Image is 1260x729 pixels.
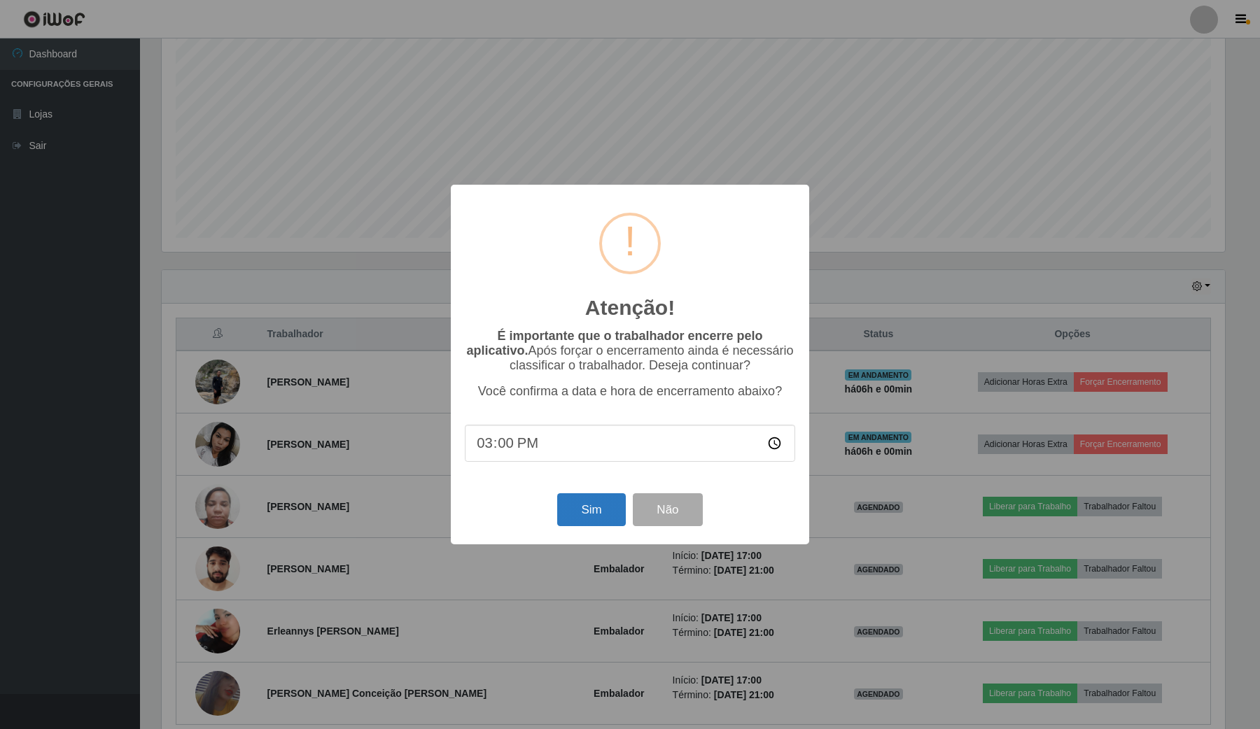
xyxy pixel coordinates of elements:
p: Após forçar o encerramento ainda é necessário classificar o trabalhador. Deseja continuar? [465,329,795,373]
button: Não [633,493,702,526]
p: Você confirma a data e hora de encerramento abaixo? [465,384,795,399]
h2: Atenção! [585,295,675,320]
button: Sim [557,493,625,526]
b: É importante que o trabalhador encerre pelo aplicativo. [466,329,762,358]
